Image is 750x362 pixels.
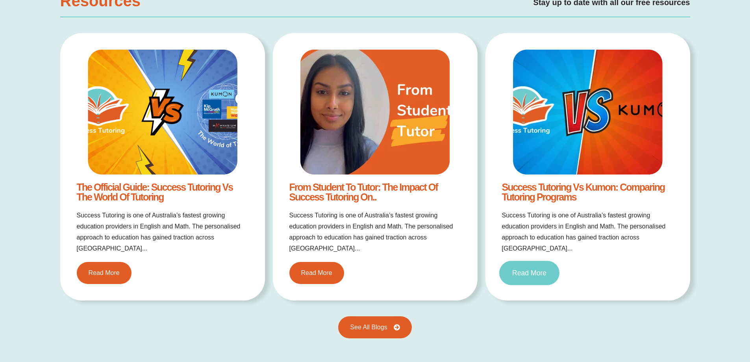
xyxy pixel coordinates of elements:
span: Read More [301,270,332,276]
h2: Success Tutoring is one of Australia’s fastest growing education providers in English and Math. T... [289,210,461,254]
span: Read More [89,270,120,276]
h2: Success Tutoring is one of Australia’s fastest growing education providers in English and Math. T... [502,210,674,254]
span: Read More [512,269,546,277]
a: Read More [77,262,131,284]
a: The Official Guide: Success Tutoring vs The World of Tutoring [77,182,233,202]
iframe: Chat Widget [619,273,750,362]
a: Read More [289,262,344,284]
a: Success Tutoring vs Kumon: Comparing Tutoring Programs [502,182,665,202]
a: See All Blogs [338,316,411,338]
h2: Success Tutoring is one of Australia’s fastest growing education providers in English and Math. T... [77,210,248,254]
span: See All Blogs [350,324,387,330]
a: Read More [499,261,559,285]
a: From Student to Tutor: The Impact of Success Tutoring on.. [289,182,438,202]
